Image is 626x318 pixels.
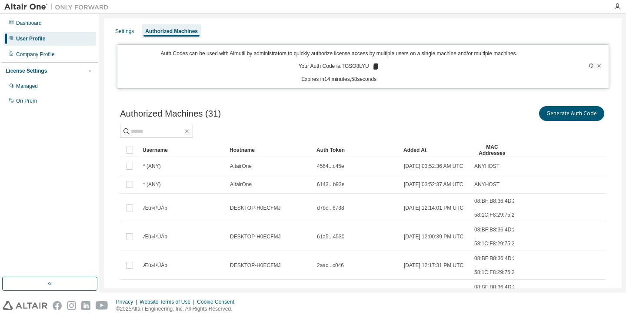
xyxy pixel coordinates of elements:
[53,301,62,310] img: facebook.svg
[115,28,134,35] div: Settings
[404,163,463,170] span: [DATE] 03:52:36 AM UTC
[3,301,47,310] img: altair_logo.svg
[6,67,47,74] div: License Settings
[143,204,167,211] span: Æú»ì¹ÙÁþ
[317,181,344,188] span: 6143...b93e
[404,204,463,211] span: [DATE] 12:14:01 PM UTC
[403,143,467,157] div: Added At
[123,50,555,57] p: Auth Codes can be used with Almutil by administrators to quickly authorize license access by mult...
[123,76,555,83] p: Expires in 14 minutes, 58 seconds
[539,106,604,121] button: Generate Auth Code
[316,143,396,157] div: Auth Token
[230,181,252,188] span: AltairOne
[404,181,463,188] span: [DATE] 03:52:37 AM UTC
[16,83,38,90] div: Managed
[116,298,140,305] div: Privacy
[317,233,344,240] span: 61a5...4530
[143,163,161,170] span: * (ANY)
[404,262,463,269] span: [DATE] 12:17:31 PM UTC
[474,143,510,157] div: MAC Addresses
[404,233,463,240] span: [DATE] 12:00:39 PM UTC
[230,163,252,170] span: AltairOne
[197,298,239,305] div: Cookie Consent
[143,181,161,188] span: * (ANY)
[474,163,499,170] span: ANYHOST
[230,143,310,157] div: Hostname
[317,262,344,269] span: 2aac...c046
[16,35,45,42] div: User Profile
[140,298,197,305] div: Website Terms of Use
[230,204,280,211] span: DESKTOP-H0ECFMJ
[81,301,90,310] img: linkedin.svg
[116,305,240,313] p: © 2025 Altair Engineering, Inc. All Rights Reserved.
[143,143,223,157] div: Username
[120,109,221,119] span: Authorized Machines (31)
[96,301,108,310] img: youtube.svg
[474,181,499,188] span: ANYHOST
[16,97,37,104] div: On Prem
[474,226,519,247] span: 08:BF:B8:36:4D:27 , 58:1C:F8:29:75:2F
[317,163,344,170] span: 4564...c45e
[299,63,380,70] p: Your Auth Code is: TGSO8LYU
[474,197,519,218] span: 08:BF:B8:36:4D:27 , 58:1C:F8:29:75:2F
[474,255,519,276] span: 08:BF:B8:36:4D:27 , 58:1C:F8:29:75:2F
[143,233,167,240] span: Æú»ì¹ÙÁþ
[230,262,280,269] span: DESKTOP-H0ECFMJ
[67,301,76,310] img: instagram.svg
[145,28,198,35] div: Authorized Machines
[143,262,167,269] span: Æú»ì¹ÙÁþ
[4,3,113,11] img: Altair One
[16,20,42,27] div: Dashboard
[317,204,344,211] span: d7bc...6738
[16,51,55,58] div: Company Profile
[230,233,280,240] span: DESKTOP-H0ECFMJ
[474,284,519,305] span: 08:BF:B8:36:4D:27 , 58:1C:F8:29:75:2F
